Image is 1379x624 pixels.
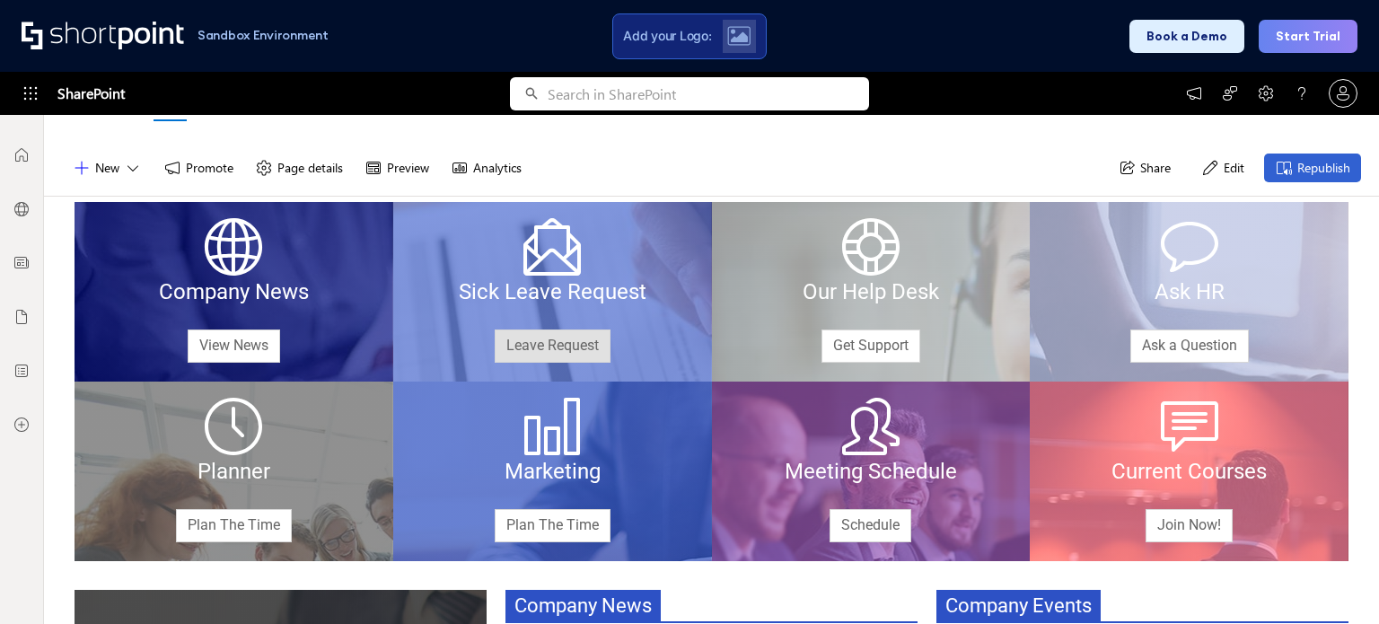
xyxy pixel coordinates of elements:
a: Plan The Time [495,509,610,542]
h1: Sandbox Environment [198,31,329,40]
a: Plan The Time [176,509,292,542]
button: Promote [153,154,244,182]
img: Upload logo [727,26,751,46]
button: Page details [244,154,354,182]
span: Planner [198,459,270,484]
span: Company News [505,590,661,621]
button: New [62,154,153,182]
span: SharePoint [57,72,125,115]
button: Share [1107,154,1181,182]
span: Company News [159,279,309,304]
input: Search in SharePoint [548,77,869,110]
button: Analytics [440,154,532,182]
span: Marketing [505,459,601,484]
span: Add your Logo: [623,28,711,44]
span: Meeting Schedule [785,459,957,484]
button: Book a Demo [1129,20,1244,53]
span: Current Courses [1111,459,1267,484]
a: Leave Request [495,330,610,363]
a: View News [188,330,280,363]
a: Ask a Question [1130,330,1249,363]
button: Start Trial [1259,20,1357,53]
span: Our Help Desk [803,279,939,304]
span: Ask HR [1155,279,1225,304]
span: Sick Leave Request [459,279,646,304]
iframe: Chat Widget [1289,538,1379,624]
a: Get Support [821,330,920,363]
a: Join Now! [1146,509,1233,542]
span: Company Events [936,590,1101,621]
button: Republish [1264,154,1361,182]
button: Edit [1190,154,1255,182]
a: Schedule [830,509,911,542]
button: Preview [354,154,440,182]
